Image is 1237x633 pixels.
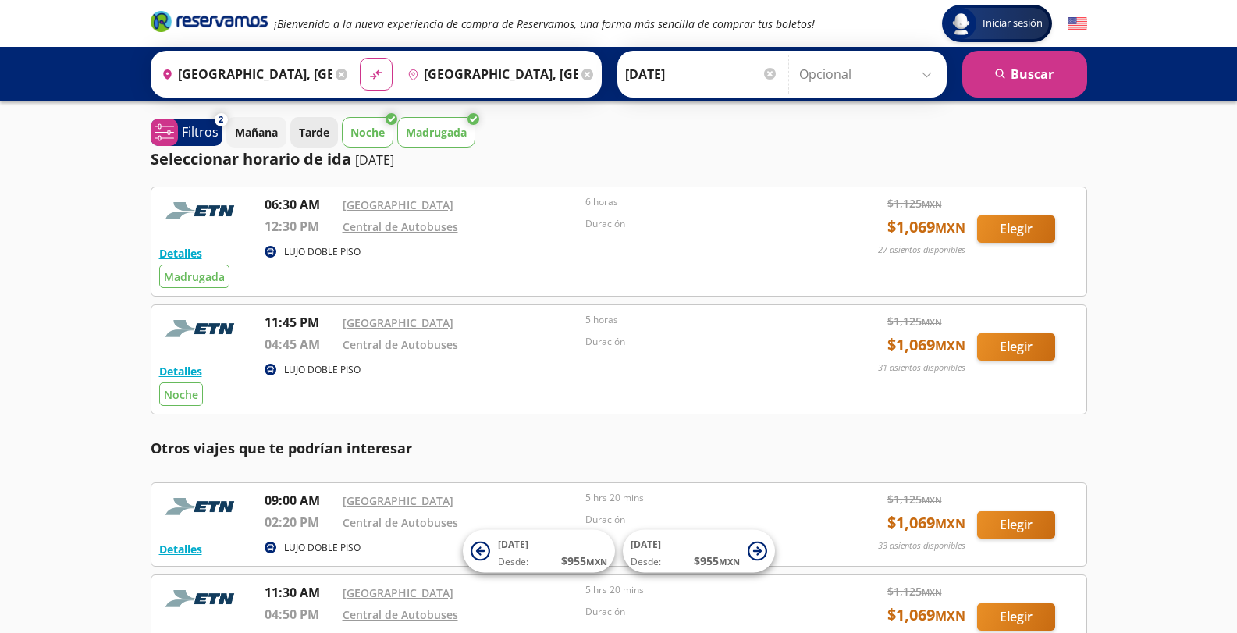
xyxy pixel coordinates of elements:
p: 5 hrs 20 mins [585,583,821,597]
p: Duración [585,217,821,231]
button: Elegir [977,215,1055,243]
p: 04:50 PM [265,605,335,624]
span: Noche [164,387,198,402]
span: 2 [219,113,223,126]
p: 06:30 AM [265,195,335,214]
a: [GEOGRAPHIC_DATA] [343,585,453,600]
span: $ 1,069 [887,603,965,627]
small: MXN [935,607,965,624]
button: Elegir [977,333,1055,361]
span: $ 1,125 [887,313,942,329]
button: Tarde [290,117,338,148]
p: LUJO DOBLE PISO [284,541,361,555]
p: 09:00 AM [265,491,335,510]
p: 11:45 PM [265,313,335,332]
button: Detalles [159,245,202,261]
span: Iniciar sesión [976,16,1049,31]
small: MXN [935,337,965,354]
p: Duración [585,605,821,619]
a: [GEOGRAPHIC_DATA] [343,493,453,508]
span: [DATE] [631,538,661,551]
p: Seleccionar horario de ida [151,148,351,171]
span: Desde: [498,555,528,569]
img: RESERVAMOS [159,491,245,522]
button: Buscar [962,51,1087,98]
small: MXN [935,515,965,532]
p: Filtros [182,123,219,141]
img: RESERVAMOS [159,195,245,226]
p: 6 horas [585,195,821,209]
small: MXN [922,494,942,506]
a: [GEOGRAPHIC_DATA] [343,315,453,330]
p: Mañana [235,124,278,140]
button: Mañana [226,117,286,148]
span: $ 1,069 [887,215,965,239]
small: MXN [922,198,942,210]
p: Duración [585,513,821,527]
p: Tarde [299,124,329,140]
p: 5 horas [585,313,821,327]
p: 27 asientos disponibles [878,244,965,257]
span: Desde: [631,555,661,569]
p: Otros viajes que te podrían interesar [151,438,1087,459]
p: 31 asientos disponibles [878,361,965,375]
a: [GEOGRAPHIC_DATA] [343,197,453,212]
em: ¡Bienvenido a la nueva experiencia de compra de Reservamos, una forma más sencilla de comprar tus... [274,16,815,31]
a: Central de Autobuses [343,219,458,234]
p: LUJO DOBLE PISO [284,363,361,377]
span: [DATE] [498,538,528,551]
span: $ 1,125 [887,195,942,212]
p: 12:30 PM [265,217,335,236]
small: MXN [922,316,942,328]
p: [DATE] [355,151,394,169]
a: Central de Autobuses [343,607,458,622]
small: MXN [922,586,942,598]
p: LUJO DOBLE PISO [284,245,361,259]
p: 11:30 AM [265,583,335,602]
button: Elegir [977,603,1055,631]
button: 2Filtros [151,119,222,146]
span: $ 1,069 [887,511,965,535]
button: Detalles [159,541,202,557]
button: [DATE]Desde:$955MXN [623,530,775,573]
span: $ 955 [694,553,740,569]
a: Central de Autobuses [343,337,458,352]
p: Madrugada [406,124,467,140]
p: 02:20 PM [265,513,335,532]
button: Madrugada [397,117,475,148]
small: MXN [586,556,607,567]
p: Noche [350,124,385,140]
button: Elegir [977,511,1055,539]
span: $ 955 [561,553,607,569]
button: [DATE]Desde:$955MXN [463,530,615,573]
p: 04:45 AM [265,335,335,354]
input: Buscar Destino [401,55,578,94]
button: Detalles [159,363,202,379]
img: RESERVAMOS [159,313,245,344]
button: Noche [342,117,393,148]
a: Central de Autobuses [343,515,458,530]
span: $ 1,125 [887,583,942,599]
input: Buscar Origen [155,55,332,94]
i: Brand Logo [151,9,268,33]
input: Opcional [799,55,939,94]
img: RESERVAMOS [159,583,245,614]
span: $ 1,125 [887,491,942,507]
small: MXN [935,219,965,236]
p: 5 hrs 20 mins [585,491,821,505]
input: Elegir Fecha [625,55,778,94]
p: Duración [585,335,821,349]
a: Brand Logo [151,9,268,37]
span: $ 1,069 [887,333,965,357]
p: 33 asientos disponibles [878,539,965,553]
small: MXN [719,556,740,567]
button: English [1068,14,1087,34]
span: Madrugada [164,269,225,284]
